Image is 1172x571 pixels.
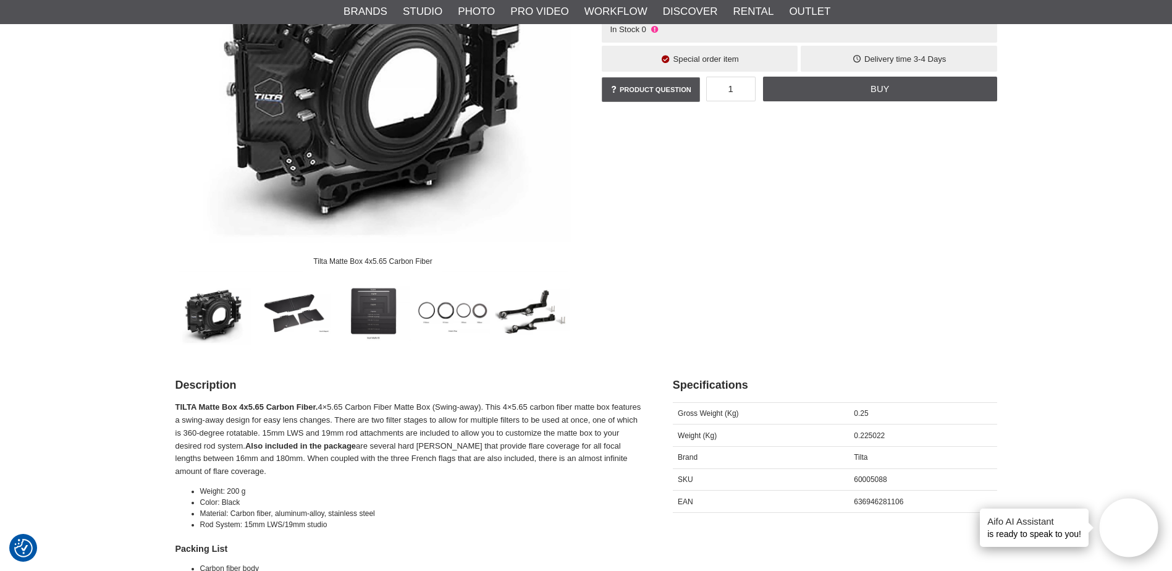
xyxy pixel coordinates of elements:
[175,378,642,393] h2: Description
[303,250,443,272] div: Tilta Matte Box 4x5.65 Carbon Fiber
[610,25,639,34] span: In Stock
[200,519,642,530] li: Rod System: 15mm LWS/19mm studio
[176,275,251,350] img: Tilta Matte Box 4x5.65 Carbon Fiber
[763,77,997,101] a: Buy
[256,275,331,350] img: Tilta Matte Box 4x5.65 Carbon Fiber
[673,54,739,64] span: Special order item
[642,25,646,34] span: 0
[335,275,410,350] img: Tilta Matte Box 4x5.65 Carbon Fiber
[415,275,490,350] img: Tilta Adoptor Rings
[602,77,700,102] a: Product question
[200,508,642,519] li: Material: Carbon fiber, aluminum-alloy, stainless steel
[914,54,946,64] span: 3-4 Days
[245,441,356,450] strong: Also included in the package
[663,4,718,20] a: Discover
[678,409,738,418] span: Gross Weight (Kg)
[510,4,568,20] a: Pro Video
[854,497,903,506] span: 636946281106
[980,509,1089,547] div: is ready to speak to you!
[175,401,642,478] p: 4×5.65 Carbon Fiber Matte Box (Swing-away). This 4×5.65 carbon fiber matte box features a swing-a...
[673,378,997,393] h2: Specifications
[495,275,570,350] img: Tilta Rods
[854,475,887,484] span: 60005088
[733,4,774,20] a: Rental
[678,431,717,440] span: Weight (Kg)
[678,453,698,462] span: Brand
[987,515,1081,528] h4: Aifo AI Assistant
[200,486,642,497] li: Weight: 200 g
[854,453,867,462] span: Tilta
[175,402,318,412] strong: TILTA Matte Box 4x5.65 Carbon Fiber.
[678,475,693,484] span: SKU
[649,25,659,34] i: Not in stock
[854,431,885,440] span: 0.225022
[344,4,387,20] a: Brands
[200,497,642,508] li: Color: Black
[584,4,647,20] a: Workflow
[458,4,495,20] a: Photo
[678,497,693,506] span: EAN
[14,537,33,559] button: Consent Preferences
[14,539,33,557] img: Revisit consent button
[864,54,911,64] span: Delivery time
[175,543,642,555] h4: Packing List
[403,4,442,20] a: Studio
[854,409,868,418] span: 0.25
[789,4,830,20] a: Outlet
